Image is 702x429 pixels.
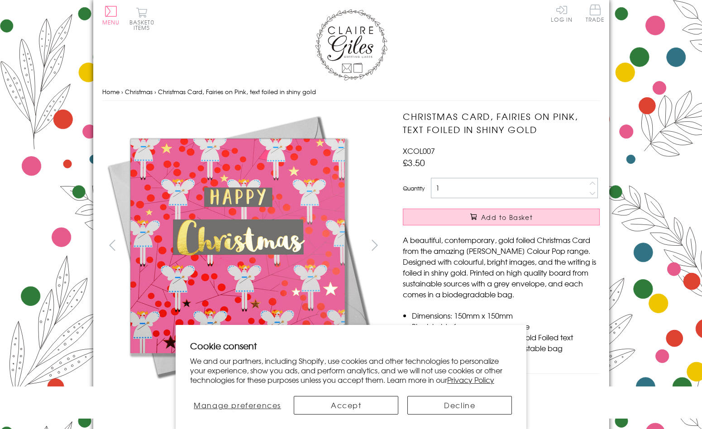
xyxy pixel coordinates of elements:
span: › [154,87,156,96]
a: Privacy Policy [447,374,494,385]
button: Decline [407,396,512,415]
button: Manage preferences [190,396,285,415]
img: Christmas Card, Fairies on Pink, text foiled in shiny gold [385,110,656,381]
span: 0 items [134,18,154,32]
button: Basket0 items [129,7,154,30]
img: Christmas Card, Fairies on Pink, text foiled in shiny gold [102,110,373,381]
span: Christmas Card, Fairies on Pink, text foiled in shiny gold [158,87,316,96]
a: Log In [551,5,573,22]
img: Claire Giles Greetings Cards [315,9,387,81]
a: Trade [586,5,605,24]
span: Manage preferences [194,400,281,410]
span: Add to Basket [481,213,533,222]
button: Add to Basket [403,209,600,225]
a: Home [102,87,119,96]
span: XCOL007 [403,145,435,156]
button: prev [102,235,123,255]
button: Accept [294,396,398,415]
span: Menu [102,18,120,26]
a: Christmas [125,87,153,96]
button: Menu [102,6,120,25]
h2: Cookie consent [190,339,512,352]
p: A beautiful, contemporary, gold foiled Christmas Card from the amazing [PERSON_NAME] Colour Pop r... [403,234,600,300]
span: › [121,87,123,96]
li: Dimensions: 150mm x 150mm [412,310,600,321]
li: Blank inside for your own message [412,321,600,332]
nav: breadcrumbs [102,83,600,101]
button: next [364,235,385,255]
img: Christmas Card, Fairies on Pink, text foiled in shiny gold [137,421,138,422]
label: Quantity [403,184,425,192]
p: We and our partners, including Shopify, use cookies and other technologies to personalize your ex... [190,356,512,384]
span: £3.50 [403,156,425,169]
h1: Christmas Card, Fairies on Pink, text foiled in shiny gold [403,110,600,136]
span: Trade [586,5,605,22]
